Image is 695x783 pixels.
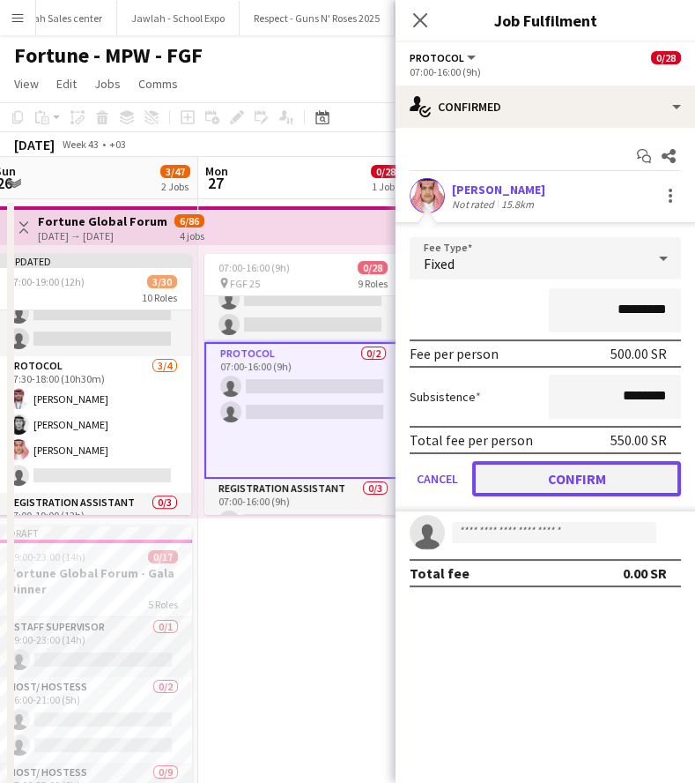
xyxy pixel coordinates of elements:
div: Not rated [452,198,498,211]
a: View [7,72,46,95]
span: 0/28 [371,165,401,178]
a: Comms [131,72,185,95]
a: Jobs [87,72,128,95]
button: Fortune - MPW - FGF [395,1,517,35]
span: 5 Roles [148,598,178,611]
div: [DATE] [14,136,55,153]
div: 15.8km [498,198,537,211]
span: 9 Roles [358,277,388,290]
span: 07:00-16:00 (9h) [218,261,290,274]
button: Cancel [410,461,465,496]
span: Week 43 [58,138,102,151]
app-card-role: Protocol0/207:00-16:00 (9h) [204,342,402,479]
button: Jawlah - School Expo [117,1,240,35]
button: Confirm [472,461,681,496]
div: 0.00 SR [623,564,667,582]
span: 0/28 [651,51,681,64]
span: 3/30 [147,275,177,288]
div: 4 jobs [180,227,204,242]
div: [DATE] → [DATE] [38,229,169,242]
div: Total fee [410,564,469,582]
span: 27 [203,173,228,193]
div: Confirmed [396,86,695,128]
h1: Fortune - MPW - FGF [14,42,203,69]
div: Fee per person [410,345,499,362]
span: 09:00-23:00 (14h) [9,550,85,563]
span: View [14,76,39,92]
div: [PERSON_NAME] [452,182,545,198]
label: Subsistence [410,389,481,405]
span: Fixed [424,255,455,272]
h3: Fortune Global Forum 2025 [38,213,169,229]
a: Edit [49,72,84,95]
div: Total fee per person [410,431,533,449]
span: Mon [205,163,228,179]
span: FGF 25 [230,277,260,290]
span: 07:00-19:00 (12h) [8,275,85,288]
span: Comms [138,76,178,92]
span: 0/28 [358,261,388,274]
div: 550.00 SR [610,431,667,449]
button: Protocol [410,51,478,64]
h3: Job Fulfilment [396,9,695,32]
span: Edit [56,76,77,92]
button: Respect - Guns N' Roses 2025 [240,1,395,35]
span: Jobs [94,76,121,92]
span: 10 Roles [142,291,177,304]
div: 500.00 SR [610,345,667,362]
div: +03 [109,138,126,151]
span: 0/17 [148,550,178,563]
div: 2 Jobs [161,180,189,193]
span: Protocol [410,51,464,64]
app-job-card: 07:00-16:00 (9h)0/28 FGF 259 Roles09:00-16:00 (7h) Protocol0/207:00-16:00 (9h) Registration Assis... [204,254,402,515]
app-card-role: Registration Assistant0/307:00-16:00 (9h) [204,479,402,590]
div: 07:00-16:00 (9h) [410,65,681,78]
span: 6/86 [174,214,204,227]
div: 1 Job [372,180,400,193]
span: 3/47 [160,165,190,178]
